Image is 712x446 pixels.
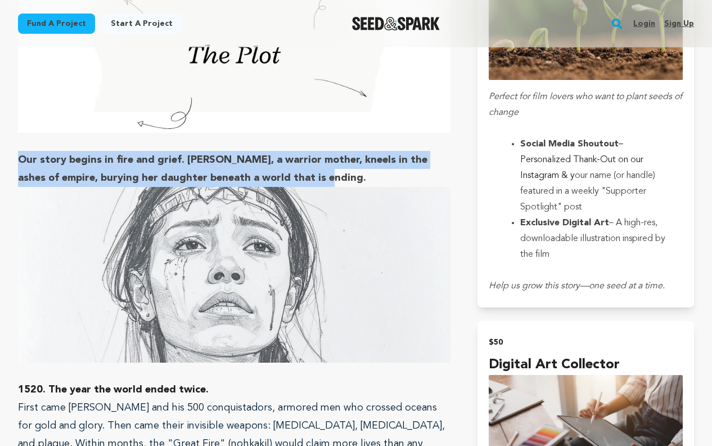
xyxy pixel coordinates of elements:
[489,334,683,350] h2: $50
[520,140,643,180] span: – Personalized Thank-Out on our Instagram & y
[352,17,440,30] img: Seed&Spark Logo Dark Mode
[520,215,669,262] li: – A high-res, downloadable illustration inspired by the film
[664,15,694,33] a: Sign up
[489,92,682,117] em: Perfect for film lovers who want to plant seeds of change
[633,15,655,33] a: Login
[18,155,427,183] strong: Our story begins in fire and grief. [PERSON_NAME], a warrior mother, kneels in the ashes of empir...
[489,355,683,375] h4: Digital Art Collector
[18,14,95,34] a: Fund a project
[18,187,450,363] img: 1747978345-Citlali.jpg
[102,14,182,34] a: Start a project
[520,136,669,215] li: our name (or handle) featured in a weekly "Supporter Spotlight" post
[18,385,209,395] strong: 1520. The year the world ended twice.
[520,218,609,228] strong: Exclusive Digital Art
[352,17,440,30] a: Seed&Spark Homepage
[520,140,619,149] strong: Social Media Shoutout
[489,282,665,291] em: Help us grow this story—one seed at a time.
